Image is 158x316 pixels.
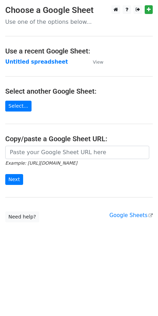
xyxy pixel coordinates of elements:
[5,18,153,26] p: Use one of the options below...
[109,212,153,218] a: Google Sheets
[5,211,39,222] a: Need help?
[5,87,153,95] h4: Select another Google Sheet:
[5,59,68,65] a: Untitled spreadsheet
[5,47,153,55] h4: Use a recent Google Sheet:
[5,101,32,112] a: Select...
[5,174,23,185] input: Next
[5,135,153,143] h4: Copy/paste a Google Sheet URL:
[93,59,103,65] small: View
[5,160,77,166] small: Example: [URL][DOMAIN_NAME]
[86,59,103,65] a: View
[5,146,149,159] input: Paste your Google Sheet URL here
[5,5,153,15] h3: Choose a Google Sheet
